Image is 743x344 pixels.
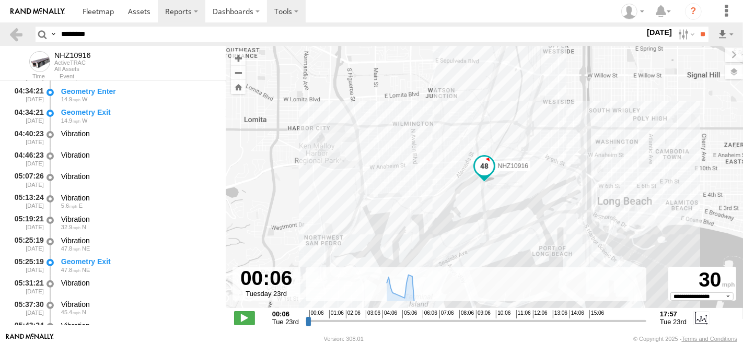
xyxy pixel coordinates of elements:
[61,215,216,224] div: Vibration
[8,74,45,79] div: Time
[660,310,687,318] strong: 17:57
[231,80,246,94] button: Zoom Home
[8,106,45,126] div: 04:34:21 [DATE]
[633,336,737,342] div: © Copyright 2025 -
[476,310,491,318] span: 09:06
[61,203,77,209] span: 5.6
[79,203,83,209] span: Heading: 73
[272,318,299,326] span: Tue 23rd Sep 2025
[82,96,87,102] span: Heading: 257
[439,310,454,318] span: 07:06
[61,236,216,245] div: Vibration
[682,336,737,342] a: Terms and Conditions
[61,129,216,138] div: Vibration
[8,234,45,254] div: 05:25:19 [DATE]
[82,224,86,230] span: Heading: 341
[8,277,45,296] div: 05:31:21 [DATE]
[82,117,87,124] span: Heading: 257
[674,27,696,42] label: Search Filter Options
[8,127,45,147] div: 04:40:23 [DATE]
[234,311,255,325] label: Play/Stop
[61,193,216,203] div: Vibration
[366,310,380,318] span: 03:06
[10,8,65,15] img: rand-logo.svg
[54,51,91,60] div: NHZ10916 - View Asset History
[231,51,246,65] button: Zoom in
[61,267,80,273] span: 47.8
[8,298,45,317] div: 05:37:30 [DATE]
[402,310,417,318] span: 05:06
[423,310,437,318] span: 06:06
[8,192,45,211] div: 05:13:24 [DATE]
[618,4,648,19] div: Zulema McIntosch
[82,267,90,273] span: Heading: 32
[553,310,567,318] span: 13:06
[61,257,216,266] div: Geometry Exit
[346,310,361,318] span: 02:06
[496,310,510,318] span: 10:06
[82,245,90,252] span: Heading: 32
[570,310,584,318] span: 14:06
[61,96,80,102] span: 14.9
[8,27,24,42] a: Back to previous Page
[8,85,45,104] div: 04:34:21 [DATE]
[516,310,531,318] span: 11:06
[60,74,226,79] div: Event
[61,278,216,288] div: Vibration
[8,256,45,275] div: 05:25:19 [DATE]
[685,3,702,20] i: ?
[61,150,216,160] div: Vibration
[8,319,45,339] div: 05:43:24 [DATE]
[324,336,364,342] div: Version: 308.01
[61,87,216,96] div: Geometry Enter
[660,318,687,326] span: Tue 23rd Sep 2025
[309,310,324,318] span: 00:06
[645,27,674,38] label: [DATE]
[533,310,548,318] span: 12:06
[8,213,45,232] div: 05:19:21 [DATE]
[82,309,86,315] span: Heading: 17
[61,300,216,309] div: Vibration
[272,310,299,318] strong: 00:06
[717,27,735,42] label: Export results as...
[61,172,216,181] div: Vibration
[61,245,80,252] span: 47.8
[61,321,216,330] div: Vibration
[49,27,57,42] label: Search Query
[498,162,528,170] span: NHZ10916
[8,170,45,189] div: 05:07:26 [DATE]
[6,334,54,344] a: Visit our Website
[329,310,344,318] span: 01:06
[231,65,246,80] button: Zoom out
[61,117,80,124] span: 14.9
[589,310,604,318] span: 15:06
[54,60,91,66] div: ActiveTRAC
[670,268,735,292] div: 30
[459,310,474,318] span: 08:06
[382,310,397,318] span: 04:06
[61,224,80,230] span: 32.9
[61,309,80,315] span: 45.4
[8,149,45,168] div: 04:46:23 [DATE]
[54,66,91,72] div: All Assets
[61,108,216,117] div: Geometry Exit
